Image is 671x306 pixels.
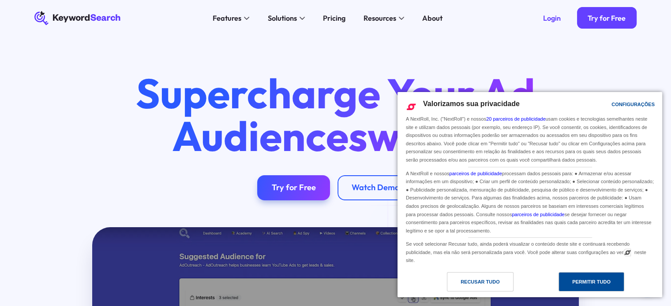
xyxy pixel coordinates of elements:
div: A NextRoll e nossos processam dados pessoais para: ● Armazenar e/ou acessar informações em um dis... [404,167,656,236]
a: Login [532,7,571,29]
div: Try for Free [272,183,316,193]
a: 20 parceiros de publicidade [486,116,546,122]
div: Features [213,13,241,24]
div: Se você selecionar Recusar tudo, ainda poderá visualizar o conteúdo deste site e continuará receb... [404,238,656,265]
div: Pricing [323,13,345,24]
div: Configurações [611,100,655,109]
div: Solutions [267,13,296,24]
a: Try for Free [577,7,637,29]
div: Watch Demo [352,183,399,193]
a: parceiros de publicidade [449,171,502,176]
div: About [422,13,442,24]
a: Configurações [596,97,617,114]
span: Valorizamos sua privacidade [423,100,520,107]
a: Try for Free [257,175,330,200]
div: Resources [363,13,396,24]
a: About [416,11,448,26]
div: Try for Free [588,14,626,22]
a: parceiros de publicidade [512,212,564,217]
div: Permitir Tudo [572,277,611,287]
a: Pricing [317,11,351,26]
a: Permitir Tudo [530,272,657,296]
div: A NextRoll, Inc. ("NextRoll") e nossos usam cookies e tecnologias semelhantes neste site e utiliz... [404,114,656,165]
h1: Supercharge Your Ad Audiences [119,72,551,157]
a: Recusar tudo [403,272,530,296]
div: Login [543,14,561,22]
div: Recusar tudo [461,277,500,287]
span: with AI [367,110,499,162]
